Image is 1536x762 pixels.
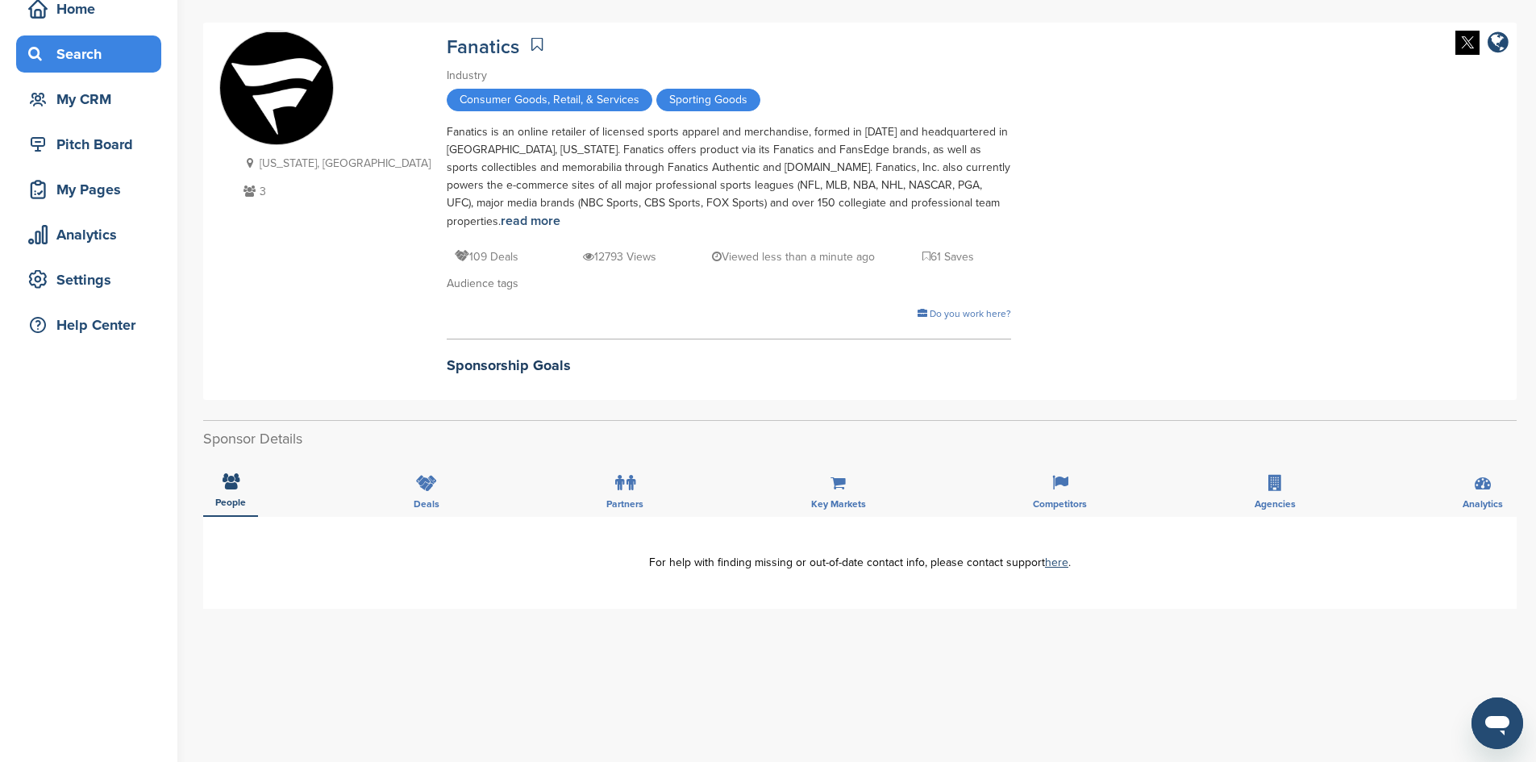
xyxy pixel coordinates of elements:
div: Pitch Board [24,130,161,159]
iframe: Button to launch messaging window [1471,697,1523,749]
a: Search [16,35,161,73]
span: Agencies [1255,499,1296,509]
a: Fanatics [447,35,519,59]
span: Analytics [1463,499,1503,509]
p: [US_STATE], [GEOGRAPHIC_DATA] [239,153,431,173]
img: Sponsorpitch & Fanatics [220,32,333,145]
div: Industry [447,67,1011,85]
span: People [215,498,246,507]
a: Analytics [16,216,161,253]
a: read more [501,213,560,229]
a: My CRM [16,81,161,118]
div: My CRM [24,85,161,114]
span: Competitors [1033,499,1087,509]
h2: Sponsorship Goals [447,355,1011,377]
div: For help with finding missing or out-of-date contact info, please contact support . [227,557,1492,568]
a: Help Center [16,306,161,344]
span: Deals [414,499,439,509]
span: Do you work here? [930,308,1011,319]
a: Pitch Board [16,126,161,163]
p: 61 Saves [922,247,974,267]
span: Sporting Goods [656,89,760,111]
div: Fanatics is an online retailer of licensed sports apparel and merchandise, formed in [DATE] and h... [447,123,1011,231]
span: Partners [606,499,643,509]
div: Analytics [24,220,161,249]
span: Consumer Goods, Retail, & Services [447,89,652,111]
a: Do you work here? [918,308,1011,319]
span: Key Markets [811,499,866,509]
img: Twitter white [1455,31,1480,55]
div: My Pages [24,175,161,204]
p: Viewed less than a minute ago [712,247,875,267]
h2: Sponsor Details [203,428,1517,450]
a: Settings [16,261,161,298]
a: company link [1488,31,1509,57]
p: 12793 Views [583,247,656,267]
p: 3 [239,181,431,202]
p: 109 Deals [455,247,518,267]
div: Search [24,40,161,69]
div: Settings [24,265,161,294]
div: Help Center [24,310,161,339]
a: My Pages [16,171,161,208]
a: here [1045,556,1068,569]
div: Audience tags [447,275,1011,293]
